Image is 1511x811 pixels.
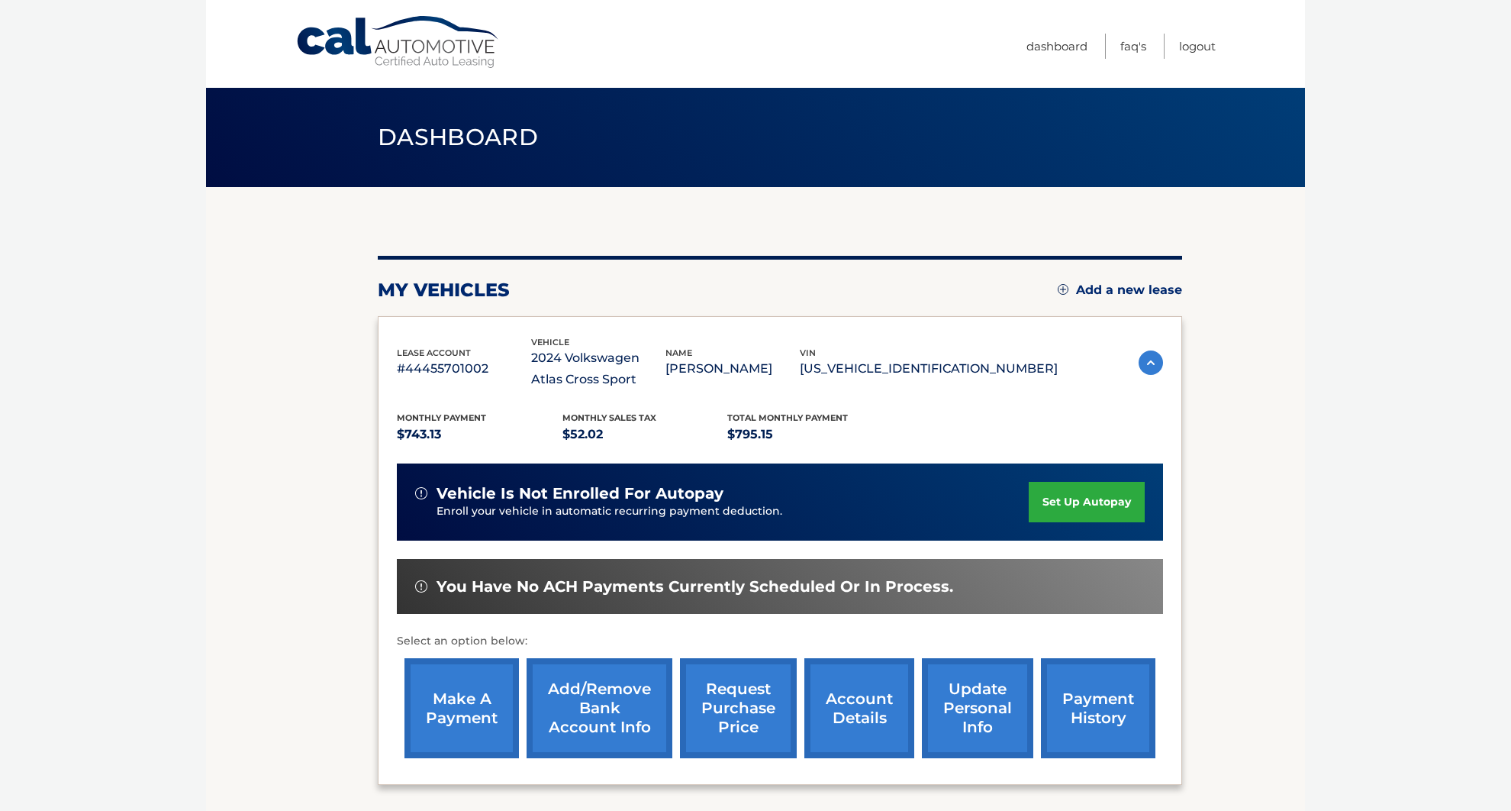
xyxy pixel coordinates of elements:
[1179,34,1216,59] a: Logout
[1139,351,1163,375] img: accordion-active.svg
[800,347,816,358] span: vin
[397,412,486,423] span: Monthly Payment
[397,632,1163,651] p: Select an option below:
[1026,34,1087,59] a: Dashboard
[727,412,848,423] span: Total Monthly Payment
[562,424,728,445] p: $52.02
[527,658,672,758] a: Add/Remove bank account info
[437,577,953,596] span: You have no ACH payments currently scheduled or in process.
[1058,284,1068,295] img: add.svg
[415,487,427,499] img: alert-white.svg
[804,658,914,758] a: account details
[1120,34,1146,59] a: FAQ's
[397,358,531,380] p: #44455701002
[404,658,519,758] a: make a payment
[531,347,665,390] p: 2024 Volkswagen Atlas Cross Sport
[665,347,692,358] span: name
[680,658,797,758] a: request purchase price
[415,580,427,593] img: alert-white.svg
[562,412,656,423] span: Monthly sales Tax
[1058,283,1182,298] a: Add a new lease
[531,337,569,347] span: vehicle
[397,347,471,358] span: lease account
[295,15,501,69] a: Cal Automotive
[437,484,723,503] span: vehicle is not enrolled for autopay
[665,358,800,380] p: [PERSON_NAME]
[1041,658,1155,758] a: payment history
[397,424,562,445] p: $743.13
[378,279,510,302] h2: my vehicles
[800,358,1058,380] p: [US_VEHICLE_IDENTIFICATION_NUMBER]
[437,503,1029,520] p: Enroll your vehicle in automatic recurring payment deduction.
[1029,482,1145,522] a: set up autopay
[727,424,893,445] p: $795.15
[922,658,1033,758] a: update personal info
[378,123,538,151] span: Dashboard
